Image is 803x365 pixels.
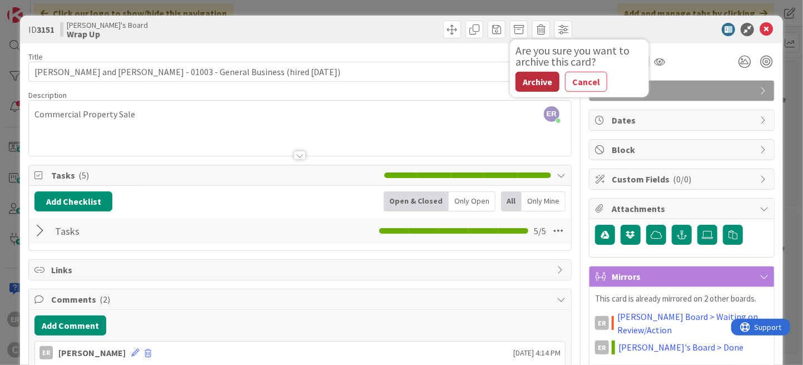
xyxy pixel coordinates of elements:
[28,52,43,62] label: Title
[100,294,110,305] span: ( 2 )
[501,191,522,211] div: All
[612,270,754,283] span: Mirrors
[37,24,54,35] b: 3151
[23,2,51,15] span: Support
[612,172,754,186] span: Custom Fields
[34,191,112,211] button: Add Checklist
[565,72,607,92] button: Cancel
[618,341,743,354] a: [PERSON_NAME]'s Board > Done
[513,347,561,359] span: [DATE] 4:14 PM
[515,72,559,92] button: Archive
[67,21,148,29] span: [PERSON_NAME]'s Board
[67,29,148,38] b: Wrap Up
[51,169,379,182] span: Tasks
[595,341,609,354] div: ER
[595,293,769,305] p: This card is already mirrored on 2 other boards.
[534,224,546,238] span: 5 / 5
[612,114,754,127] span: Dates
[612,143,754,156] span: Block
[612,84,754,97] span: default
[595,316,609,330] div: ER
[28,23,54,36] span: ID
[51,221,280,241] input: Add Checklist...
[58,346,126,359] div: [PERSON_NAME]
[515,45,643,67] div: Are you sure you want to archive this card?
[39,346,53,359] div: ER
[28,62,572,82] input: type card name here...
[78,170,89,181] span: ( 5 )
[51,293,551,306] span: Comments
[51,263,551,277] span: Links
[617,310,768,337] a: [PERSON_NAME] Board > Waiting on Review/Action
[612,202,754,215] span: Attachments
[384,191,449,211] div: Open & Closed
[34,315,106,336] button: Add Comment
[522,191,566,211] div: Only Mine
[673,174,691,185] span: ( 0/0 )
[28,90,67,100] span: Description
[449,191,495,211] div: Only Open
[34,108,566,121] p: Commercial Property Sale
[544,106,559,122] span: ER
